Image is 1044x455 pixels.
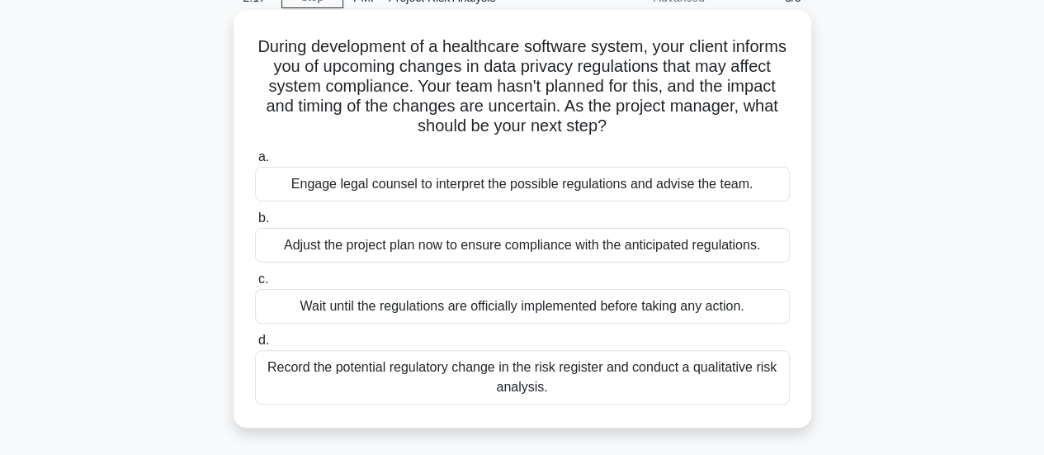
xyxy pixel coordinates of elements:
[255,350,790,405] div: Record the potential regulatory change in the risk register and conduct a qualitative risk analysis.
[255,228,790,263] div: Adjust the project plan now to ensure compliance with the anticipated regulations.
[258,333,269,347] span: d.
[253,36,791,137] h5: During development of a healthcare software system, your client informs you of upcoming changes i...
[255,289,790,324] div: Wait until the regulations are officially implemented before taking any action.
[258,272,268,286] span: c.
[258,211,269,225] span: b.
[255,167,790,201] div: Engage legal counsel to interpret the possible regulations and advise the team.
[258,149,269,164] span: a.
